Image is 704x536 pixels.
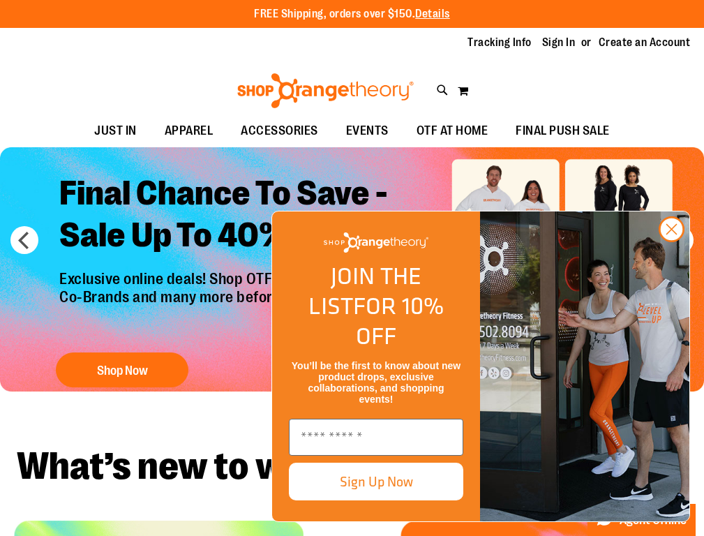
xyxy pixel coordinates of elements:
[502,115,624,147] a: FINAL PUSH SALE
[94,115,137,147] span: JUST IN
[308,258,421,323] span: JOIN THE LIST
[542,35,576,50] a: Sign In
[332,115,403,147] a: EVENTS
[353,288,444,353] span: FOR 10% OFF
[289,419,463,456] input: Enter email
[480,211,689,521] img: Shop Orangtheory
[467,35,532,50] a: Tracking Info
[257,197,704,536] div: FLYOUT Form
[241,115,318,147] span: ACCESSORIES
[56,352,188,387] button: Shop Now
[403,115,502,147] a: OTF AT HOME
[324,232,428,253] img: Shop Orangetheory
[599,35,691,50] a: Create an Account
[417,115,488,147] span: OTF AT HOME
[151,115,227,147] a: APPAREL
[659,216,684,242] button: Close dialog
[49,162,486,270] h2: Final Chance To Save - Sale Up To 40% Off!
[415,8,450,20] a: Details
[346,115,389,147] span: EVENTS
[292,360,460,405] span: You’ll be the first to know about new product drops, exclusive collaborations, and shopping events!
[17,447,687,486] h2: What’s new to wear
[80,115,151,147] a: JUST IN
[516,115,610,147] span: FINAL PUSH SALE
[235,73,416,108] img: Shop Orangetheory
[10,226,38,254] button: prev
[165,115,214,147] span: APPAREL
[254,6,450,22] p: FREE Shipping, orders over $150.
[49,270,486,338] p: Exclusive online deals! Shop OTF favorites under $10, $20, $50, Co-Brands and many more before th...
[227,115,332,147] a: ACCESSORIES
[49,162,486,394] a: Final Chance To Save -Sale Up To 40% Off! Exclusive online deals! Shop OTF favorites under $10, $...
[289,463,463,500] button: Sign Up Now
